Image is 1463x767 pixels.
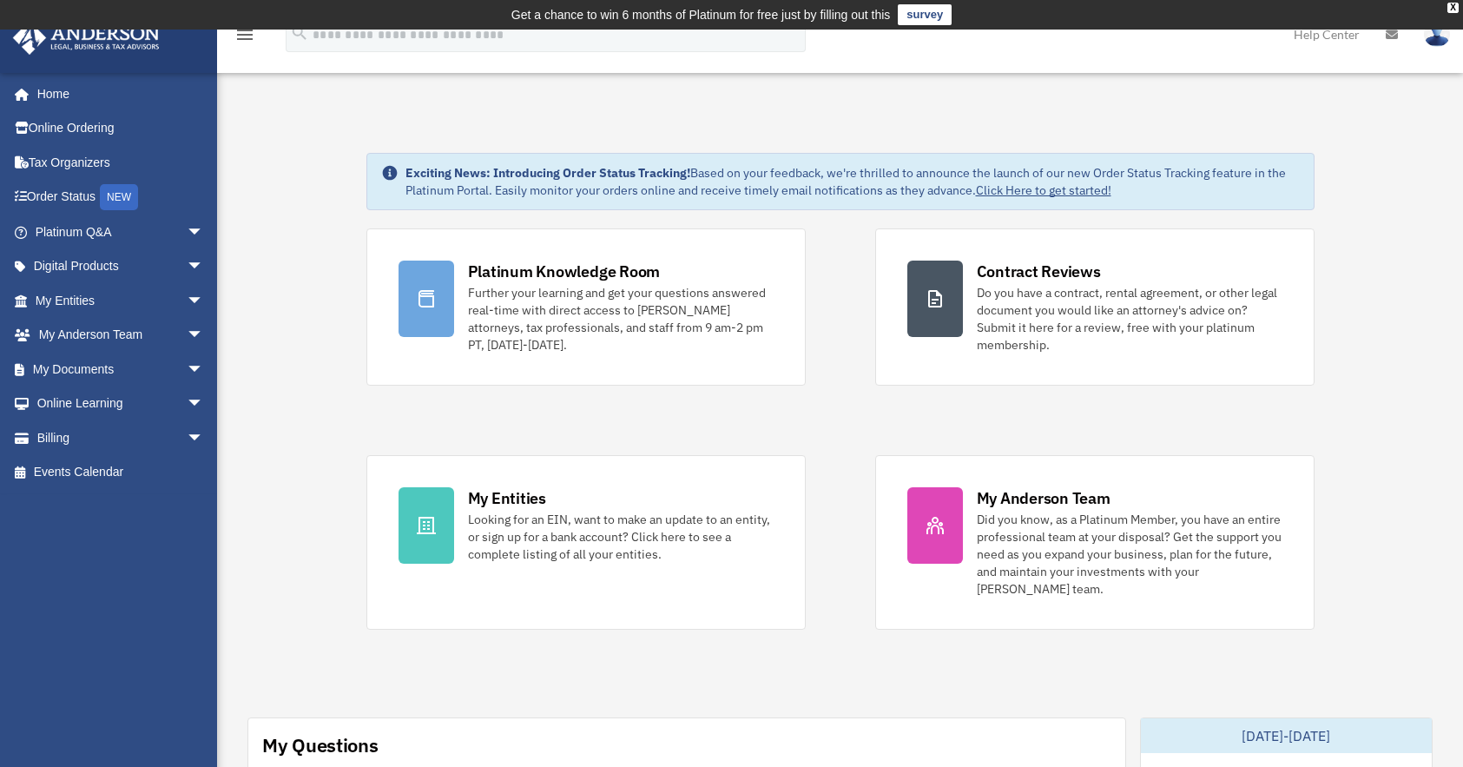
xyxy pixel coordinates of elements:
div: Contract Reviews [977,261,1101,282]
a: Tax Organizers [12,145,230,180]
div: NEW [100,184,138,210]
span: arrow_drop_down [187,387,221,422]
strong: Exciting News: Introducing Order Status Tracking! [405,165,690,181]
div: My Anderson Team [977,487,1110,509]
div: My Questions [262,732,379,758]
a: Contract Reviews Do you have a contract, rental agreement, or other legal document you would like... [875,228,1315,386]
div: Did you know, as a Platinum Member, you have an entire professional team at your disposal? Get th... [977,511,1282,598]
div: Platinum Knowledge Room [468,261,661,282]
div: [DATE]-[DATE] [1141,718,1432,753]
a: Billingarrow_drop_down [12,420,230,455]
div: close [1447,3,1459,13]
img: Anderson Advisors Platinum Portal [8,21,165,55]
a: menu [234,30,255,45]
a: survey [898,4,952,25]
a: My Anderson Teamarrow_drop_down [12,318,230,353]
a: My Entities Looking for an EIN, want to make an update to an entity, or sign up for a bank accoun... [366,455,806,630]
a: Home [12,76,221,111]
span: arrow_drop_down [187,318,221,354]
a: Platinum Knowledge Room Further your learning and get your questions answered real-time with dire... [366,228,806,386]
span: arrow_drop_down [187,283,221,319]
a: My Anderson Team Did you know, as a Platinum Member, you have an entire professional team at your... [875,455,1315,630]
a: My Entitiesarrow_drop_down [12,283,230,318]
span: arrow_drop_down [187,352,221,387]
a: Click Here to get started! [976,182,1111,198]
a: My Documentsarrow_drop_down [12,352,230,387]
div: Do you have a contract, rental agreement, or other legal document you would like an attorney's ad... [977,284,1282,354]
a: Events Calendar [12,455,230,490]
div: Further your learning and get your questions answered real-time with direct access to [PERSON_NAM... [468,284,774,354]
span: arrow_drop_down [187,249,221,285]
i: search [290,23,309,43]
div: Based on your feedback, we're thrilled to announce the launch of our new Order Status Tracking fe... [405,164,1300,199]
img: User Pic [1424,22,1450,47]
a: Online Ordering [12,111,230,146]
i: menu [234,24,255,45]
a: Online Learningarrow_drop_down [12,387,230,421]
span: arrow_drop_down [187,215,221,250]
div: Get a chance to win 6 months of Platinum for free just by filling out this [511,4,891,25]
div: My Entities [468,487,546,509]
span: arrow_drop_down [187,420,221,456]
a: Digital Productsarrow_drop_down [12,249,230,284]
a: Platinum Q&Aarrow_drop_down [12,215,230,249]
div: Looking for an EIN, want to make an update to an entity, or sign up for a bank account? Click her... [468,511,774,563]
a: Order StatusNEW [12,180,230,215]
